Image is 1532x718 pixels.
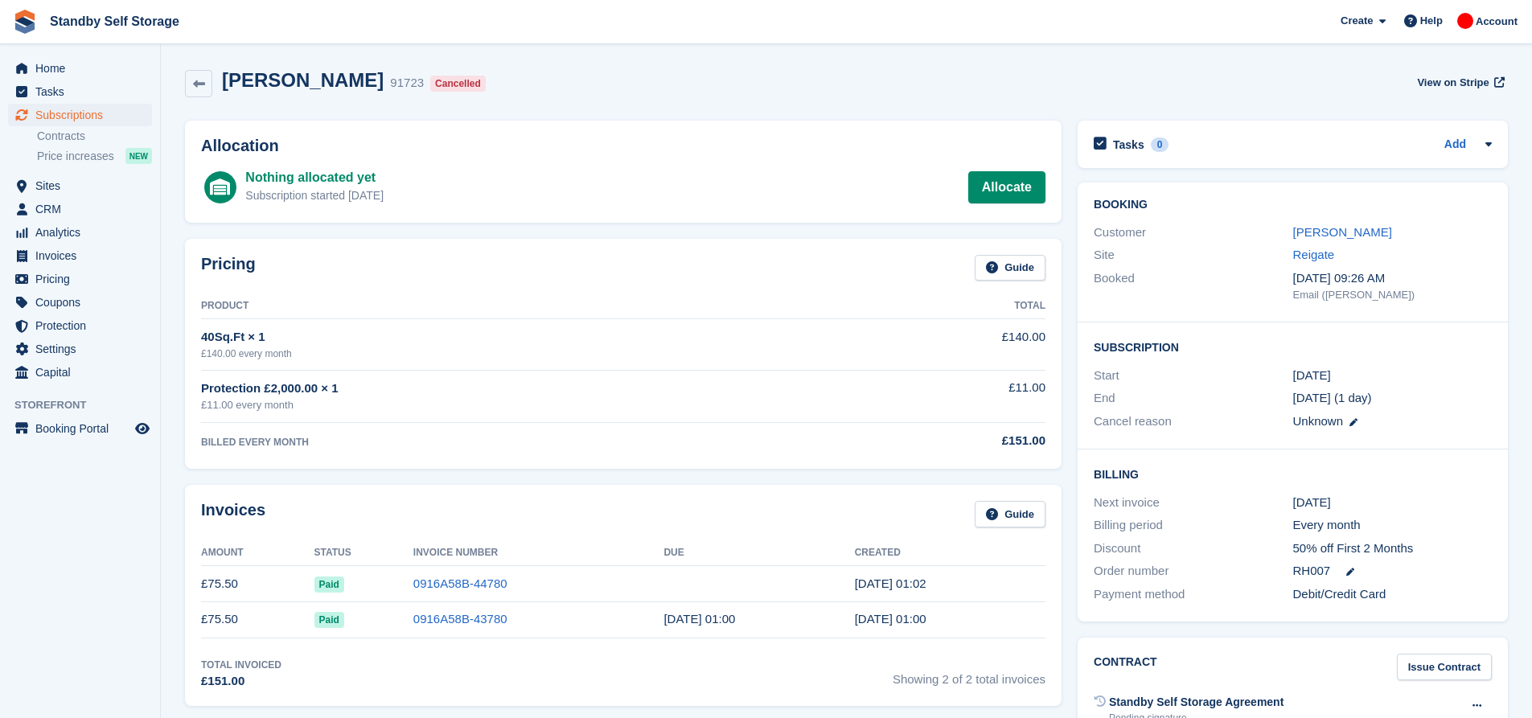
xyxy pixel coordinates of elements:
div: 40Sq.Ft × 1 [201,328,842,347]
a: menu [8,314,152,337]
h2: Pricing [201,255,256,281]
div: Email ([PERSON_NAME]) [1293,287,1492,303]
div: Start [1094,367,1292,385]
a: View on Stripe [1411,69,1508,96]
a: Issue Contract [1397,654,1492,680]
div: £151.00 [201,672,281,691]
div: Site [1094,246,1292,265]
div: Subscription started [DATE] [245,187,384,204]
div: 50% off First 2 Months [1293,540,1492,558]
span: CRM [35,198,132,220]
a: menu [8,221,152,244]
div: Every month [1293,516,1492,535]
th: Due [663,540,854,566]
th: Status [314,540,413,566]
div: Discount [1094,540,1292,558]
span: Protection [35,314,132,337]
a: Preview store [133,419,152,438]
a: menu [8,361,152,384]
span: Subscriptions [35,104,132,126]
h2: [PERSON_NAME] [222,69,384,91]
span: Analytics [35,221,132,244]
td: £75.50 [201,601,314,638]
a: menu [8,80,152,103]
h2: Invoices [201,501,265,527]
span: Coupons [35,291,132,314]
span: Booking Portal [35,417,132,440]
time: 2025-06-21 00:00:00 UTC [1293,367,1331,385]
a: 0916A58B-43780 [413,612,507,626]
a: Guide [975,501,1045,527]
h2: Allocation [201,137,1045,155]
img: stora-icon-8386f47178a22dfd0bd8f6a31ec36ba5ce8667c1dd55bd0f319d3a0aa187defe.svg [13,10,37,34]
div: 91723 [390,74,424,92]
div: NEW [125,148,152,164]
div: Standby Self Storage Agreement [1109,694,1284,711]
span: Storefront [14,397,160,413]
div: Debit/Credit Card [1293,585,1492,604]
a: Price increases NEW [37,147,152,165]
span: Invoices [35,244,132,267]
span: Showing 2 of 2 total invoices [893,658,1045,691]
a: menu [8,244,152,267]
div: Payment method [1094,585,1292,604]
a: menu [8,198,152,220]
a: menu [8,268,152,290]
time: 2025-06-21 00:00:39 UTC [855,612,926,626]
a: menu [8,338,152,360]
td: £11.00 [842,370,1045,422]
div: Order number [1094,562,1292,581]
a: menu [8,57,152,80]
div: Customer [1094,224,1292,242]
span: Sites [35,174,132,197]
span: Create [1341,13,1373,29]
th: Product [201,293,842,319]
span: Help [1420,13,1443,29]
div: Next invoice [1094,494,1292,512]
div: £140.00 every month [201,347,842,361]
div: [DATE] [1293,494,1492,512]
h2: Subscription [1094,338,1492,355]
span: Account [1476,14,1518,30]
span: Home [35,57,132,80]
img: Aaron Winter [1457,13,1473,29]
h2: Booking [1094,199,1492,211]
span: Tasks [35,80,132,103]
div: End [1094,389,1292,408]
th: Created [855,540,1045,566]
td: £140.00 [842,319,1045,370]
a: Add [1444,136,1466,154]
span: RH007 [1293,562,1331,581]
span: Price increases [37,149,114,164]
time: 2025-07-21 00:02:28 UTC [855,576,926,590]
div: 0 [1151,137,1169,152]
span: View on Stripe [1417,75,1489,91]
a: menu [8,417,152,440]
a: Allocate [968,171,1045,203]
span: Capital [35,361,132,384]
a: Reigate [1293,248,1335,261]
div: Cancel reason [1094,412,1292,431]
div: BILLED EVERY MONTH [201,435,842,449]
a: menu [8,174,152,197]
div: [DATE] 09:26 AM [1293,269,1492,288]
a: Standby Self Storage [43,8,186,35]
th: Amount [201,540,314,566]
a: Contracts [37,129,152,144]
th: Invoice Number [413,540,664,566]
div: £11.00 every month [201,397,842,413]
div: Protection £2,000.00 × 1 [201,380,842,398]
span: Pricing [35,268,132,290]
div: Nothing allocated yet [245,168,384,187]
span: Paid [314,576,344,593]
td: £75.50 [201,566,314,602]
div: Cancelled [430,76,486,92]
span: Settings [35,338,132,360]
div: £151.00 [842,432,1045,450]
span: Unknown [1293,414,1344,428]
a: Guide [975,255,1045,281]
h2: Billing [1094,466,1492,482]
a: menu [8,291,152,314]
h2: Tasks [1113,137,1144,152]
div: Booked [1094,269,1292,303]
